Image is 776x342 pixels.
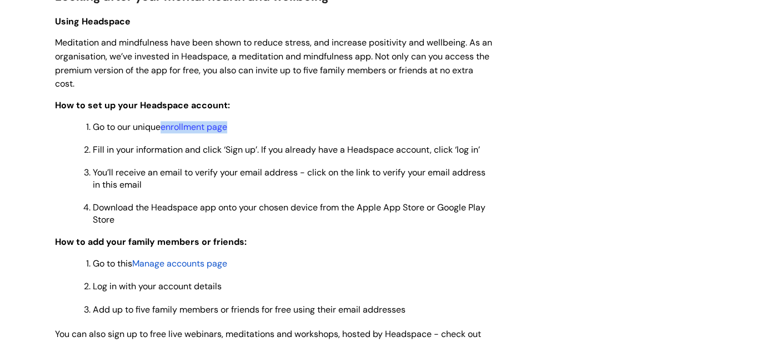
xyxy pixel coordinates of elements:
[93,258,132,269] span: Go to this
[93,304,405,315] span: Add up to five family members or friends for free using their email addresses
[55,99,230,111] span: How to set up your Headspace account:
[93,144,480,155] span: Fill in your information and click ‘Sign up’. If you already have a Headspace account, click ‘log...
[93,280,222,292] span: Log in with your account details
[93,202,485,225] span: Download the Headspace app onto your chosen device from the Apple App Store or Google Play Store
[93,121,227,133] span: Go to our unique
[55,37,492,89] span: Meditation and mindfulness have been shown to reduce stress, and increase positivity and wellbein...
[55,236,247,248] span: How to add your family members or friends:
[55,16,131,27] span: Using Headspace
[93,167,485,190] span: You’ll receive an email to verify your email address - click on the link to verify your email add...
[132,258,227,269] a: Manage accounts page
[161,121,227,133] a: enrollment page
